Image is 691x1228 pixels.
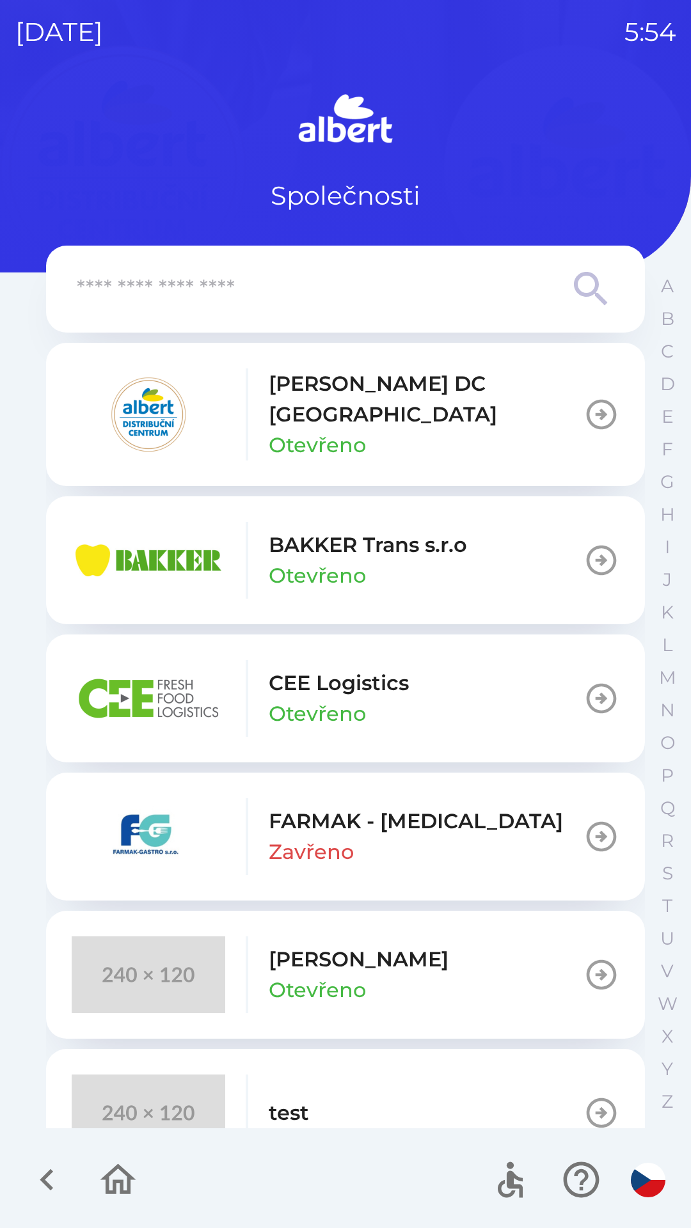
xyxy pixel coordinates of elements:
[651,922,683,955] button: U
[269,1098,309,1128] p: test
[651,433,683,466] button: F
[651,694,683,727] button: N
[662,1058,673,1080] p: Y
[651,890,683,922] button: T
[665,536,670,558] p: I
[661,308,674,330] p: B
[46,1049,645,1177] button: test
[661,764,674,787] p: P
[651,1053,683,1085] button: Y
[46,773,645,901] button: FARMAK - [MEDICAL_DATA]Zavřeno
[651,988,683,1020] button: W
[651,955,683,988] button: V
[662,862,673,885] p: S
[72,1074,225,1151] img: 240x120
[660,927,674,950] p: U
[651,303,683,335] button: B
[269,368,584,430] p: [PERSON_NAME] DC [GEOGRAPHIC_DATA]
[46,911,645,1039] button: [PERSON_NAME]Otevřeno
[662,405,674,428] p: E
[660,373,675,395] p: D
[72,522,225,599] img: eba99837-dbda-48f3-8a63-9647f5990611.png
[662,1025,673,1048] p: X
[631,1163,665,1197] img: cs flag
[651,857,683,890] button: S
[72,376,225,453] img: 092fc4fe-19c8-4166-ad20-d7efd4551fba.png
[659,666,676,689] p: M
[46,343,645,486] button: [PERSON_NAME] DC [GEOGRAPHIC_DATA]Otevřeno
[660,797,675,819] p: Q
[269,698,366,729] p: Otevřeno
[72,660,225,737] img: ba8847e2-07ef-438b-a6f1-28de549c3032.png
[46,90,645,151] img: Logo
[651,498,683,531] button: H
[651,1085,683,1118] button: Z
[661,340,674,363] p: C
[662,1090,673,1113] p: Z
[661,830,674,852] p: R
[662,895,672,917] p: T
[651,563,683,596] button: J
[651,661,683,694] button: M
[660,699,675,721] p: N
[651,270,683,303] button: A
[651,792,683,824] button: Q
[269,560,366,591] p: Otevřeno
[269,668,409,698] p: CEE Logistics
[651,596,683,629] button: K
[651,759,683,792] button: P
[663,569,672,591] p: J
[72,936,225,1013] img: 240x120
[651,824,683,857] button: R
[651,629,683,661] button: L
[658,993,678,1015] p: W
[651,531,683,563] button: I
[651,466,683,498] button: G
[661,601,674,624] p: K
[660,503,675,526] p: H
[651,335,683,368] button: C
[651,1020,683,1053] button: X
[651,727,683,759] button: O
[269,530,467,560] p: BAKKER Trans s.r.o
[269,837,354,867] p: Zavřeno
[661,275,674,297] p: A
[660,732,675,754] p: O
[662,438,673,460] p: F
[271,177,420,215] p: Společnosti
[662,634,672,656] p: L
[15,13,103,51] p: [DATE]
[72,798,225,875] img: 5ee10d7b-21a5-4c2b-ad2f-5ef9e4226557.png
[269,430,366,460] p: Otevřeno
[660,471,674,493] p: G
[661,960,674,982] p: V
[269,975,366,1005] p: Otevřeno
[651,400,683,433] button: E
[269,806,563,837] p: FARMAK - [MEDICAL_DATA]
[46,496,645,624] button: BAKKER Trans s.r.oOtevřeno
[624,13,676,51] p: 5:54
[269,944,449,975] p: [PERSON_NAME]
[651,368,683,400] button: D
[46,634,645,762] button: CEE LogisticsOtevřeno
